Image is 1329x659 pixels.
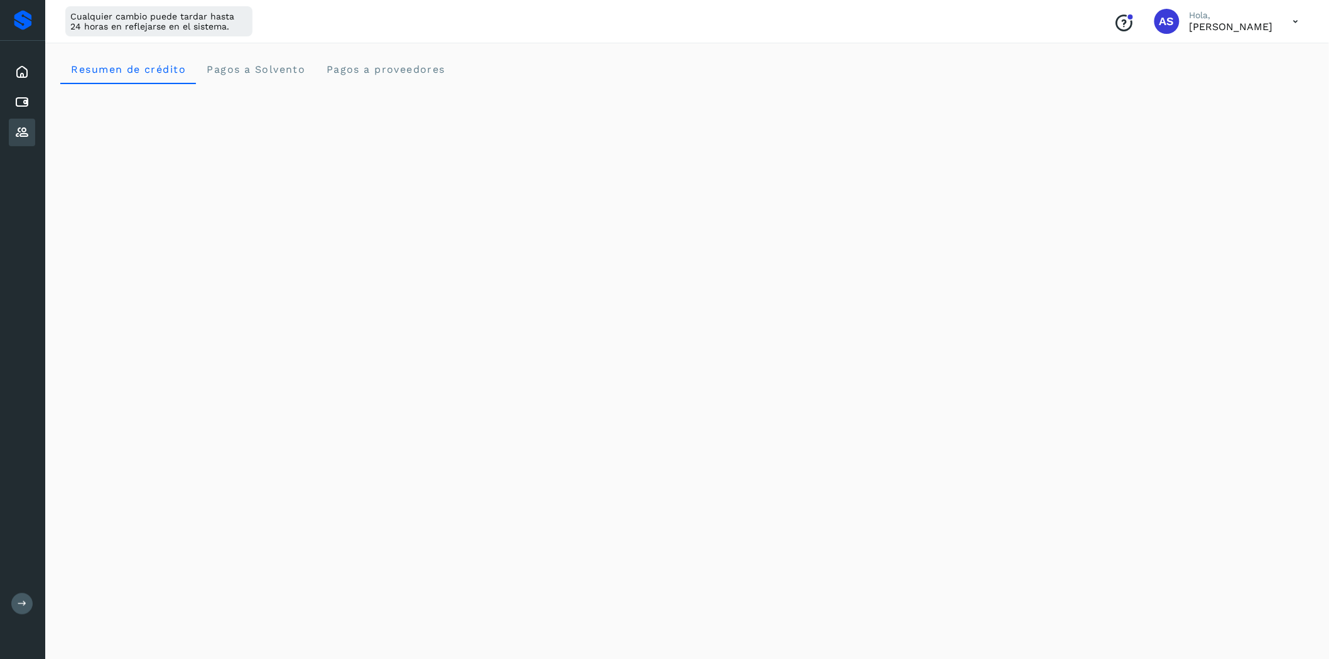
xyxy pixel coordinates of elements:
[325,63,445,75] span: Pagos a proveedores
[206,63,305,75] span: Pagos a Solvento
[9,119,35,146] div: Proveedores
[65,6,252,36] div: Cualquier cambio puede tardar hasta 24 horas en reflejarse en el sistema.
[1190,10,1273,21] p: Hola,
[9,58,35,86] div: Inicio
[1190,21,1273,33] p: Antonio Soto Torres
[70,63,186,75] span: Resumen de crédito
[9,88,35,116] div: Cuentas por pagar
